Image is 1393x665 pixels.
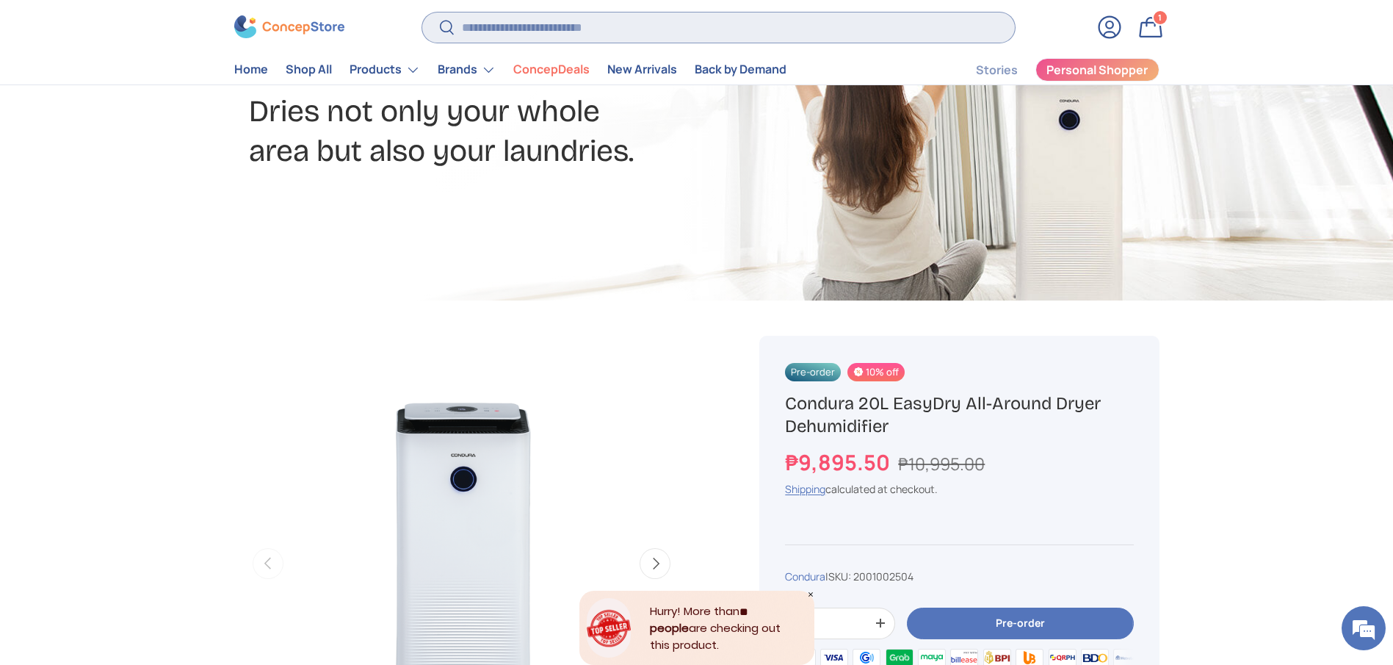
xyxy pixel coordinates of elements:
a: Stories [976,56,1018,85]
a: New Arrivals [607,56,677,85]
span: SKU: [828,569,851,583]
a: Home [234,56,268,85]
summary: Brands [429,55,504,85]
a: ConcepDeals [513,56,590,85]
div: calculated at checkout. [785,481,1133,497]
a: Personal Shopper [1035,58,1159,82]
h1: Condura 20L EasyDry All-Around Dryer Dehumidifier [785,392,1133,438]
button: Pre-order [907,608,1133,639]
span: 10% off [847,363,905,381]
nav: Secondary [941,55,1159,85]
div: Minimize live chat window [241,7,276,43]
div: Close [807,591,814,598]
div: Chat with us now [76,82,247,101]
span: Pre-order [785,363,841,381]
summary: Products [341,55,429,85]
span: 2001002504 [853,569,913,583]
span: Personal Shopper [1046,65,1148,76]
a: Back by Demand [695,56,786,85]
nav: Primary [234,55,786,85]
span: | [825,569,913,583]
img: ConcepStore [234,16,344,39]
textarea: Type your message and hit 'Enter' [7,401,280,453]
span: 1 [1158,12,1162,24]
strong: ₱9,895.50 [785,447,894,477]
s: ₱10,995.00 [898,452,985,475]
a: Condura [785,569,825,583]
h2: Dries not only your whole area but also your laundries. [249,92,813,171]
a: Shop All [286,56,332,85]
a: Shipping [785,482,825,496]
span: We're online! [85,185,203,334]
